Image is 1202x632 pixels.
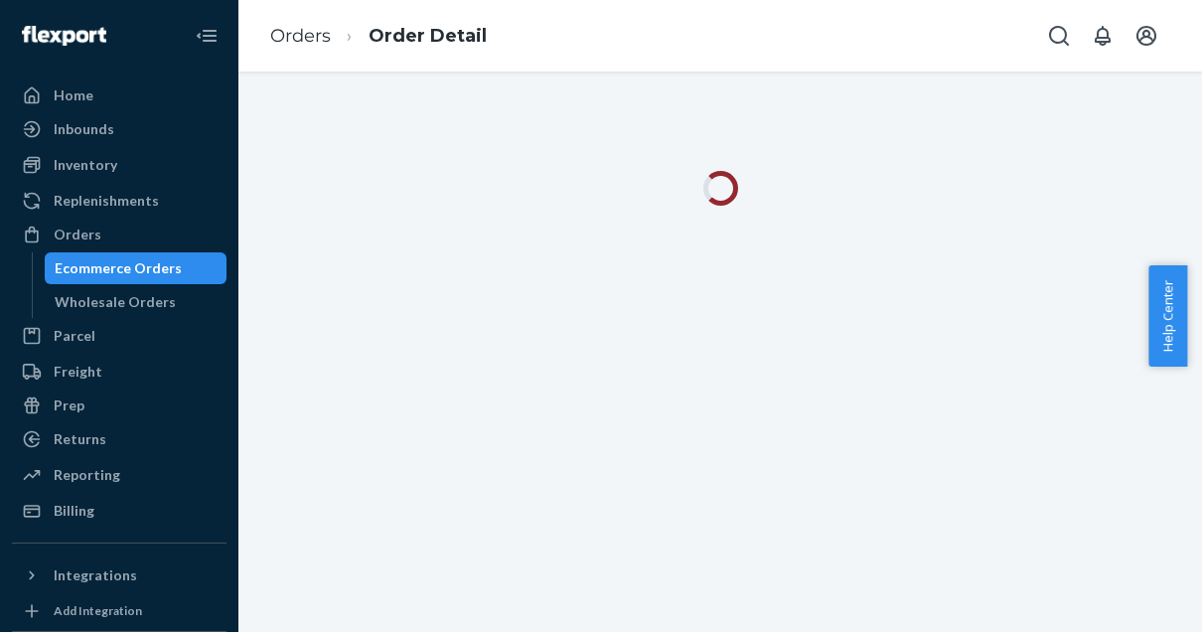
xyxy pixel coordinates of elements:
[369,25,487,47] a: Order Detail
[55,292,176,312] div: Wholesale Orders
[187,16,226,56] button: Close Navigation
[12,185,226,217] a: Replenishments
[12,79,226,111] a: Home
[12,219,226,250] a: Orders
[1083,16,1123,56] button: Open notifications
[54,225,101,244] div: Orders
[12,495,226,527] a: Billing
[45,252,227,284] a: Ecommerce Orders
[54,565,137,585] div: Integrations
[22,26,106,46] img: Flexport logo
[54,429,106,449] div: Returns
[45,286,227,318] a: Wholesale Orders
[55,258,182,278] div: Ecommerce Orders
[12,390,226,421] a: Prep
[12,559,226,591] button: Integrations
[1039,16,1079,56] button: Open Search Box
[12,459,226,491] a: Reporting
[12,320,226,352] a: Parcel
[1148,265,1187,367] button: Help Center
[54,155,117,175] div: Inventory
[254,7,503,66] ol: breadcrumbs
[1127,16,1166,56] button: Open account menu
[54,501,94,521] div: Billing
[12,599,226,623] a: Add Integration
[54,602,142,619] div: Add Integration
[54,395,84,415] div: Prep
[270,25,331,47] a: Orders
[54,191,159,211] div: Replenishments
[54,326,95,346] div: Parcel
[12,356,226,388] a: Freight
[54,119,114,139] div: Inbounds
[12,423,226,455] a: Returns
[54,362,102,382] div: Freight
[54,465,120,485] div: Reporting
[54,85,93,105] div: Home
[12,113,226,145] a: Inbounds
[12,149,226,181] a: Inventory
